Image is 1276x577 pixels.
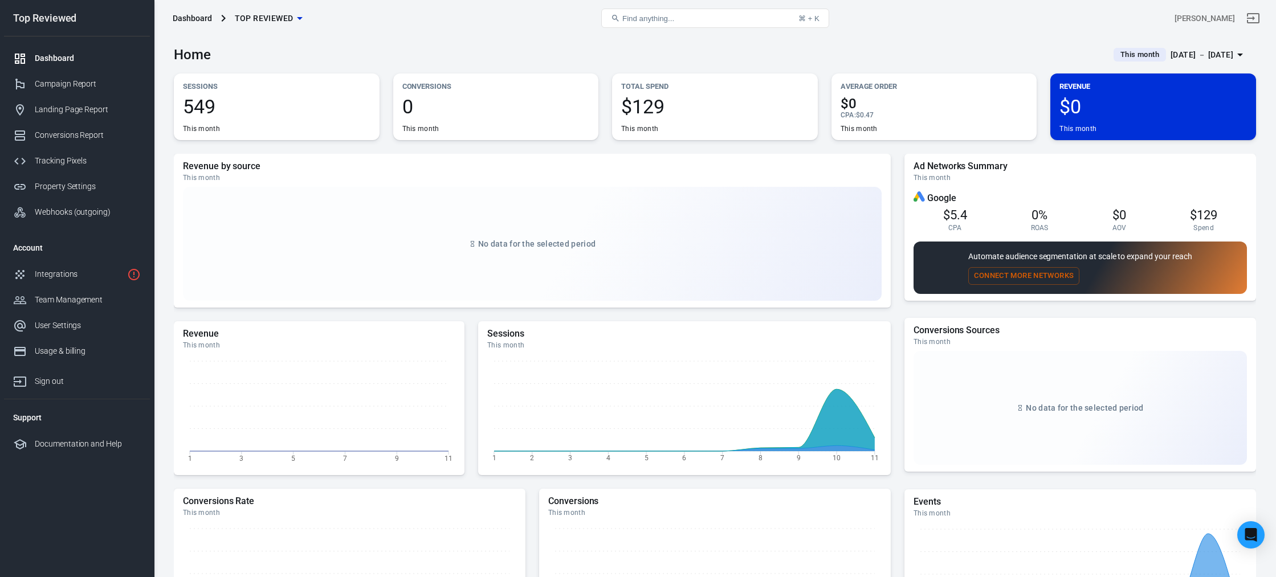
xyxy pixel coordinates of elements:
[183,508,516,517] div: This month
[797,454,801,462] tspan: 9
[35,52,141,64] div: Dashboard
[683,454,687,462] tspan: 6
[4,404,150,431] li: Support
[530,454,534,462] tspan: 2
[183,496,516,507] h5: Conversions Rate
[645,454,649,462] tspan: 5
[798,14,820,23] div: ⌘ + K
[622,14,674,23] span: Find anything...
[1032,208,1047,222] span: 0%
[35,294,141,306] div: Team Management
[1059,80,1247,92] p: Revenue
[621,80,809,92] p: Total Spend
[914,337,1247,346] div: This month
[841,124,878,133] div: This month
[601,9,829,28] button: Find anything...⌘ + K
[230,8,307,29] button: Top Reviewed
[841,80,1028,92] p: Average Order
[621,124,658,133] div: This month
[478,239,596,248] span: No data for the selected period
[35,345,141,357] div: Usage & billing
[4,261,150,287] a: Integrations
[183,328,455,339] h5: Revenue
[871,454,879,462] tspan: 11
[1112,208,1126,222] span: $0
[1116,49,1164,60] span: This month
[402,97,590,116] span: 0
[606,454,610,462] tspan: 4
[943,208,967,222] span: $5.4
[4,13,150,23] div: Top Reviewed
[759,454,763,462] tspan: 8
[968,251,1192,263] p: Automate audience segmentation at scale to expand your reach
[1190,208,1217,222] span: $129
[4,364,150,394] a: Sign out
[402,124,439,133] div: This month
[183,173,882,182] div: This month
[548,496,882,507] h5: Conversions
[1059,97,1247,116] span: $0
[968,267,1079,285] button: Connect More Networks
[914,191,925,204] div: Google Ads
[35,320,141,332] div: User Settings
[35,181,141,193] div: Property Settings
[1104,46,1256,64] button: This month[DATE] － [DATE]
[1171,48,1233,62] div: [DATE] － [DATE]
[183,97,370,116] span: 549
[914,173,1247,182] div: This month
[1237,521,1265,549] div: Open Intercom Messenger
[487,328,882,339] h5: Sessions
[188,454,192,462] tspan: 1
[4,46,150,71] a: Dashboard
[568,454,572,462] tspan: 3
[343,454,347,462] tspan: 7
[856,111,874,119] span: $0.47
[914,325,1247,336] h5: Conversions Sources
[914,509,1247,518] div: This month
[1031,223,1049,232] span: ROAS
[1175,13,1235,24] div: Account id: vBYNLn0g
[183,80,370,92] p: Sessions
[1059,124,1096,133] div: This month
[35,129,141,141] div: Conversions Report
[235,11,293,26] span: Top Reviewed
[621,97,809,116] span: $129
[4,313,150,338] a: User Settings
[183,161,882,172] h5: Revenue by source
[239,454,243,462] tspan: 3
[173,13,212,24] div: Dashboard
[833,454,841,462] tspan: 10
[1112,223,1127,232] span: AOV
[548,508,882,517] div: This month
[183,124,220,133] div: This month
[841,97,1028,111] span: $0
[487,341,882,350] div: This month
[914,496,1247,508] h5: Events
[35,155,141,167] div: Tracking Pixels
[914,191,1247,204] div: Google
[35,206,141,218] div: Webhooks (outgoing)
[4,199,150,225] a: Webhooks (outgoing)
[841,111,856,119] span: CPA :
[395,454,399,462] tspan: 9
[291,454,295,462] tspan: 5
[35,104,141,116] div: Landing Page Report
[1026,403,1143,412] span: No data for the selected period
[4,71,150,97] a: Campaign Report
[4,97,150,122] a: Landing Page Report
[4,287,150,313] a: Team Management
[4,174,150,199] a: Property Settings
[4,148,150,174] a: Tracking Pixels
[4,338,150,364] a: Usage & billing
[914,161,1247,172] h5: Ad Networks Summary
[35,438,141,450] div: Documentation and Help
[174,47,211,63] h3: Home
[35,375,141,387] div: Sign out
[445,454,452,462] tspan: 11
[948,223,962,232] span: CPA
[127,268,141,281] svg: 1 networks not verified yet
[35,268,123,280] div: Integrations
[1240,5,1267,32] a: Sign out
[4,234,150,261] li: Account
[720,454,724,462] tspan: 7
